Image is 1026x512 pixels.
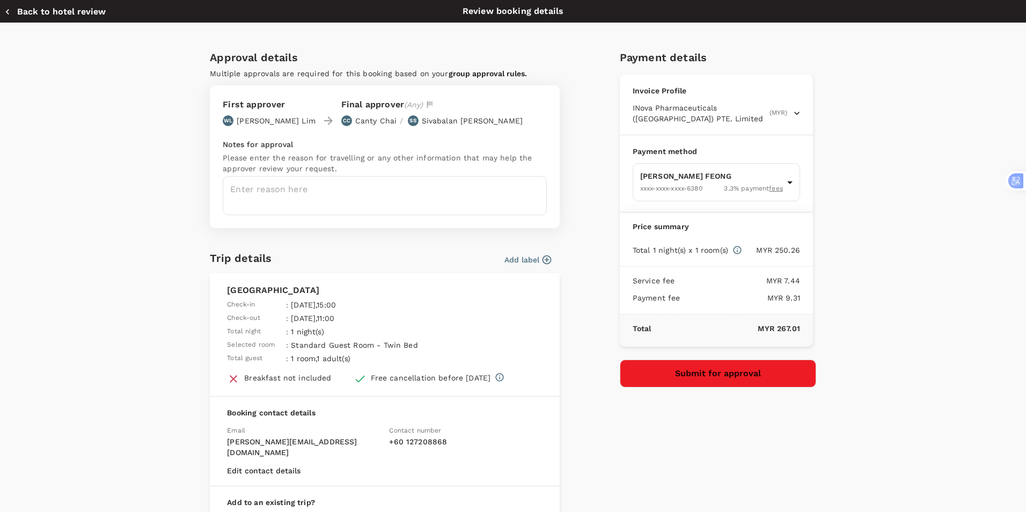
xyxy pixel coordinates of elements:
p: [GEOGRAPHIC_DATA] [227,284,543,297]
button: INova Pharmaceuticals ([GEOGRAPHIC_DATA]) PTE. Limited(MYR) [633,103,800,124]
span: (MYR) [770,108,787,119]
button: Submit for approval [620,360,816,387]
p: MYR 9.31 [680,292,800,303]
p: Standard Guest Room - Twin Bed [291,340,445,350]
p: MYR 267.01 [651,323,800,334]
span: Total night [227,326,261,337]
p: 1 room , 1 adult(s) [291,353,445,364]
p: Multiple approvals are required for this booking based on your [210,68,560,79]
p: Notes for approval [223,139,547,150]
p: Total 1 night(s) x 1 room(s) [633,245,728,255]
p: Add to an existing trip? [227,497,543,508]
p: MYR 7.44 [675,275,800,286]
p: Canty Chai [355,115,397,126]
p: Payment method [633,146,800,157]
button: Back to hotel review [4,6,106,17]
span: Total guest [227,353,262,364]
span: Contact number [389,427,441,434]
p: Review booking details [463,5,563,18]
span: (Any) [404,100,423,109]
p: Final approver [341,98,423,111]
p: Payment fee [633,292,680,303]
div: Breakfast not included [244,372,331,383]
p: Sivabalan [PERSON_NAME] [422,115,523,126]
p: Booking contact details [227,407,543,418]
h6: Approval details [210,49,560,66]
p: + 60 127208868 [389,436,543,447]
p: [DATE] , 11:00 [291,313,445,324]
button: Add label [504,254,551,265]
span: Check-out [227,313,260,324]
span: Email [227,427,245,434]
span: : [286,340,288,350]
button: group approval rules. [449,69,527,78]
button: Edit contact details [227,466,301,475]
svg: Full refund before 2025-10-28 00:00 Cancelation after 2025-10-28 00:00, cancelation fee of MYR 22... [495,372,504,382]
u: fees [769,185,783,192]
span: : [286,326,288,337]
p: / [400,115,403,126]
p: [DATE] , 15:00 [291,299,445,310]
p: Please enter the reason for travelling or any other information that may help the approver review... [223,152,547,174]
span: : [286,299,288,310]
div: Free cancellation before [DATE] [371,372,491,383]
span: 3.3 % payment [724,184,782,194]
span: INova Pharmaceuticals ([GEOGRAPHIC_DATA]) PTE. Limited [633,103,767,124]
table: simple table [227,297,448,364]
p: Service fee [633,275,675,286]
p: WL [224,117,232,125]
p: First approver [223,98,316,111]
div: [PERSON_NAME] FEONGXXXX-XXXX-XXXX-63803.3% paymentfees [633,163,800,201]
p: [PERSON_NAME][EMAIL_ADDRESS][DOMAIN_NAME] [227,436,380,458]
span: Selected room [227,340,275,350]
p: MYR 250.26 [742,245,800,255]
p: Price summary [633,221,800,232]
p: SS [409,117,416,125]
p: [PERSON_NAME] FEONG [640,171,783,181]
span: XXXX-XXXX-XXXX-6380 [640,185,702,192]
p: Invoice Profile [633,85,800,96]
p: [PERSON_NAME] Lim [237,115,316,126]
h6: Payment details [620,49,816,66]
p: 1 night(s) [291,326,445,337]
span: : [286,313,288,324]
p: CC [343,117,350,125]
span: Check-in [227,299,255,310]
h6: Trip details [210,250,272,267]
span: : [286,353,288,364]
p: Total [633,323,651,334]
